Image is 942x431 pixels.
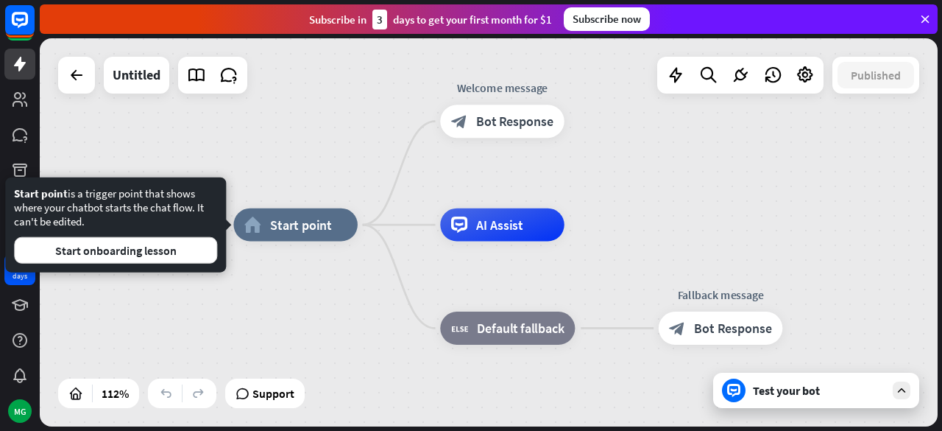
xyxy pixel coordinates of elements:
[476,113,554,129] span: Bot Response
[14,186,68,200] span: Start point
[669,320,685,336] i: block_bot_response
[13,271,27,281] div: days
[837,62,914,88] button: Published
[14,186,217,264] div: is a trigger point that shows where your chatbot starts the chat flow. It can't be edited.
[252,382,294,405] span: Support
[451,113,467,129] i: block_bot_response
[451,320,469,336] i: block_fallback
[753,383,885,398] div: Test your bot
[97,382,133,405] div: 112%
[8,399,32,423] div: MG
[113,57,160,94] div: Untitled
[14,237,217,264] button: Start onboarding lesson
[564,7,650,31] div: Subscribe now
[12,6,56,50] button: Open LiveChat chat widget
[428,80,576,97] div: Welcome message
[244,217,262,233] i: home_2
[270,217,332,233] span: Start point
[476,217,523,233] span: AI Assist
[4,254,35,285] a: 7 days
[309,10,552,29] div: Subscribe in days to get your first month for $1
[372,10,387,29] div: 3
[694,320,772,336] span: Bot Response
[646,287,795,303] div: Fallback message
[477,320,564,336] span: Default fallback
